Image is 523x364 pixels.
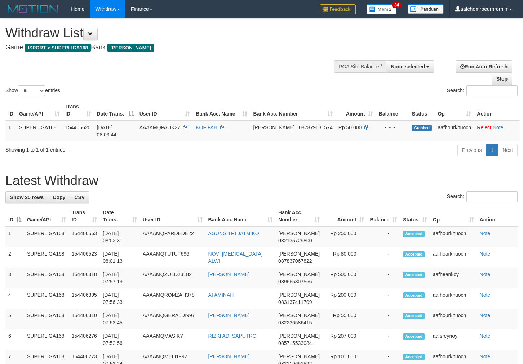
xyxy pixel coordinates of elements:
td: 154406563 [69,226,100,247]
td: 6 [5,329,24,350]
td: Rp 505,000 [323,268,367,288]
button: None selected [386,60,434,73]
td: [DATE] 08:02:31 [100,226,139,247]
td: SUPERLIGA168 [16,121,62,141]
td: 154406318 [69,268,100,288]
input: Search: [466,85,518,96]
h4: Game: Bank: [5,44,341,51]
td: Rp 207,000 [323,329,367,350]
span: Accepted [403,333,425,340]
td: aafsreynoy [430,329,477,350]
span: ISPORT > SUPERLIGA168 [25,44,91,52]
th: Bank Acc. Name: activate to sort column ascending [193,100,250,121]
th: Amount: activate to sort column ascending [323,206,367,226]
th: Status [409,100,435,121]
td: 154406310 [69,309,100,329]
th: Game/API: activate to sort column ascending [16,100,62,121]
td: 2 [5,247,24,268]
span: Accepted [403,292,425,298]
img: Feedback.jpg [320,4,356,14]
span: [PERSON_NAME] [278,271,320,277]
td: - [367,268,400,288]
td: aafhourkhuoch [430,309,477,329]
td: AAAAMQTUTUT696 [140,247,205,268]
th: Action [474,100,520,121]
span: Grabbed [412,125,432,131]
a: AGUNG TRI JATMIKO [208,230,259,236]
td: 1 [5,121,16,141]
a: [PERSON_NAME] [208,313,250,318]
h1: Withdraw List [5,26,341,40]
span: Show 25 rows [10,194,44,200]
span: Copy 083137411709 to clipboard [278,299,312,305]
th: User ID: activate to sort column ascending [140,206,205,226]
td: 5 [5,309,24,329]
a: RIZKI ADI SAPUTRO [208,333,257,339]
td: SUPERLIGA168 [24,247,69,268]
span: Accepted [403,272,425,278]
a: Note [493,125,504,130]
span: [PERSON_NAME] [278,333,320,339]
td: [DATE] 07:53:45 [100,309,139,329]
td: SUPERLIGA168 [24,268,69,288]
th: Balance: activate to sort column ascending [367,206,400,226]
a: AI AMINAH [208,292,234,298]
select: Showentries [18,85,45,96]
td: AAAAMQZOLD23182 [140,268,205,288]
td: [DATE] 07:52:56 [100,329,139,350]
td: [DATE] 08:01:13 [100,247,139,268]
label: Search: [447,85,518,96]
a: Note [480,313,491,318]
img: MOTION_logo.png [5,4,60,14]
h1: Latest Withdraw [5,174,518,188]
th: Balance [376,100,409,121]
span: None selected [391,64,425,69]
td: aafhourkhuoch [430,288,477,309]
th: Bank Acc. Number: activate to sort column ascending [250,100,335,121]
a: [PERSON_NAME] [208,354,250,359]
span: Copy 082236586415 to clipboard [278,320,312,325]
img: panduan.png [408,4,444,14]
span: 34 [392,2,402,8]
a: Previous [457,144,486,156]
a: Note [480,271,491,277]
td: aafhourkhuoch [430,247,477,268]
span: [PERSON_NAME] [278,251,320,257]
td: - [367,247,400,268]
td: - [367,288,400,309]
td: 154406395 [69,288,100,309]
a: Stop [492,73,512,85]
div: Showing 1 to 1 of 1 entries [5,143,213,153]
span: Accepted [403,313,425,319]
a: 1 [486,144,498,156]
th: Date Trans.: activate to sort column descending [94,100,137,121]
span: Accepted [403,354,425,360]
span: [PERSON_NAME] [253,125,294,130]
img: Button%20Memo.svg [367,4,397,14]
span: Accepted [403,251,425,257]
a: Note [480,333,491,339]
a: Show 25 rows [5,191,48,203]
span: [PERSON_NAME] [278,230,320,236]
td: SUPERLIGA168 [24,329,69,350]
td: 4 [5,288,24,309]
span: [PERSON_NAME] [107,44,154,52]
td: - [367,329,400,350]
th: Bank Acc. Number: activate to sort column ascending [275,206,323,226]
td: Rp 250,000 [323,226,367,247]
div: - - - [379,124,406,131]
th: Game/API: activate to sort column ascending [24,206,69,226]
a: [PERSON_NAME] [208,271,250,277]
div: PGA Site Balance / [334,60,386,73]
td: AAAAMQGERALDI997 [140,309,205,329]
a: Note [480,230,491,236]
span: CSV [74,194,85,200]
label: Show entries [5,85,60,96]
a: Copy [48,191,70,203]
td: Rp 80,000 [323,247,367,268]
td: aafheankoy [430,268,477,288]
td: 1 [5,226,24,247]
th: Trans ID: activate to sort column ascending [69,206,100,226]
th: Status: activate to sort column ascending [400,206,430,226]
td: 3 [5,268,24,288]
